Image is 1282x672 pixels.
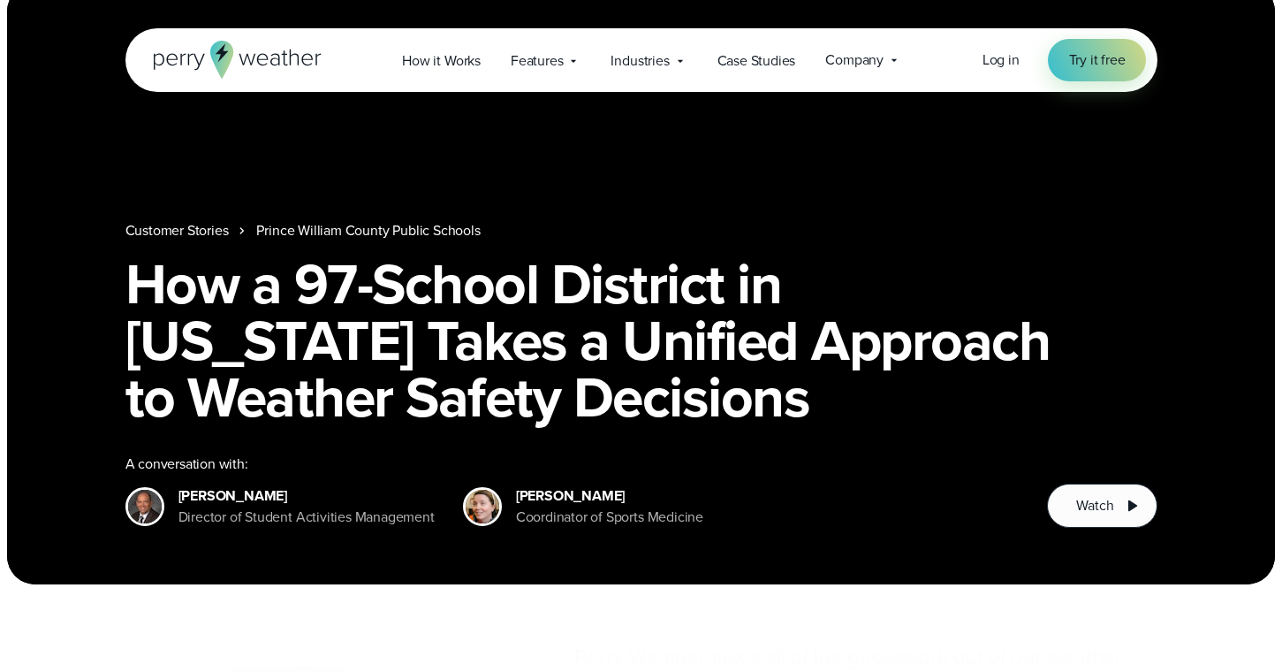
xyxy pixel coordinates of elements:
[256,220,480,241] a: Prince William County Public Schools
[387,42,496,79] a: How it Works
[611,50,669,72] span: Industries
[402,50,481,72] span: How it Works
[511,50,563,72] span: Features
[178,507,435,528] div: Director of Student Activities Management
[1048,39,1147,81] a: Try it free
[1069,50,1126,71] span: Try it free
[982,50,1020,71] a: Log in
[516,485,703,507] div: [PERSON_NAME]
[516,507,703,528] div: Coordinator of Sports Medicine
[982,50,1020,70] span: Log in
[125,454,1020,475] div: A conversation with:
[1047,484,1157,528] button: Watch
[702,42,811,79] a: Case Studies
[1076,495,1113,516] span: Watch
[125,256,1157,425] h1: How a 97-School District in [US_STATE] Takes a Unified Approach to Weather Safety Decisions
[125,220,229,241] a: Customer Stories
[178,485,435,507] div: [PERSON_NAME]
[125,220,1157,241] nav: Breadcrumb
[717,50,796,72] span: Case Studies
[825,50,884,71] span: Company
